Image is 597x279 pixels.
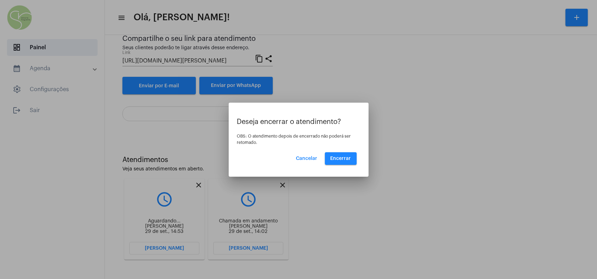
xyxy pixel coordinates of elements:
span: OBS: O atendimento depois de encerrado não poderá ser retomado. [237,134,351,145]
button: Encerrar [325,152,357,165]
button: Cancelar [291,152,323,165]
span: Encerrar [331,156,351,161]
p: Deseja encerrar o atendimento? [237,118,360,126]
span: Cancelar [296,156,318,161]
